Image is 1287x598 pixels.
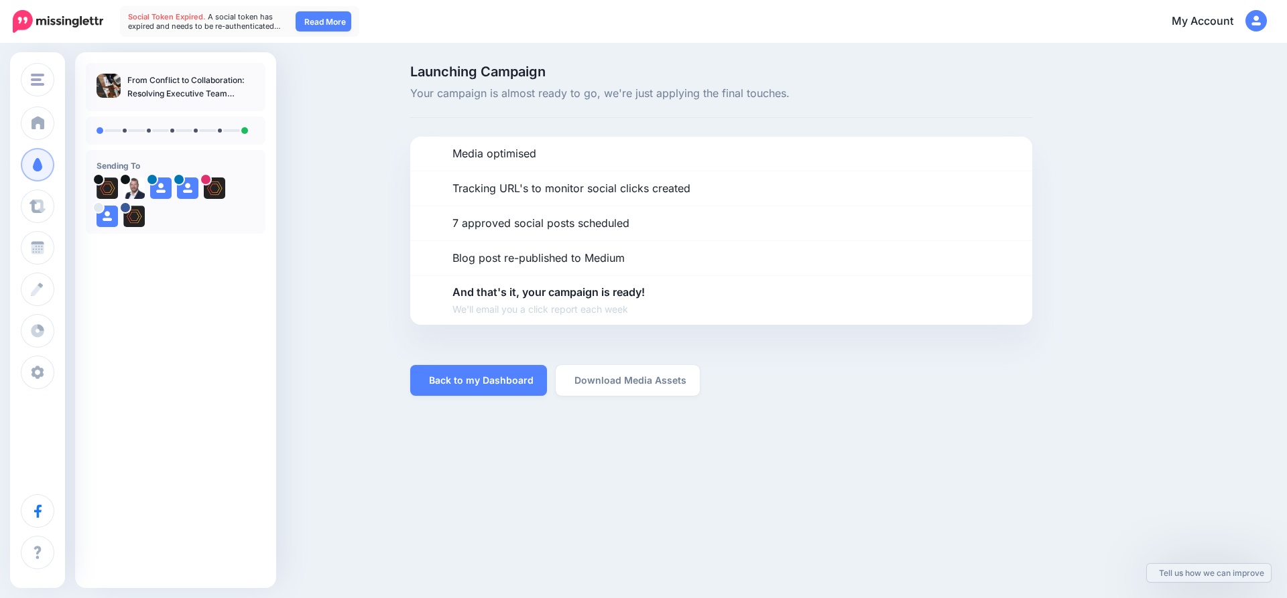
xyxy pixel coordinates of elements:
span: Social Token Expired. [128,12,206,21]
span: Your campaign is almost ready to go, we're just applying the final touches. [410,85,1032,102]
a: Download Media Assets [556,365,700,396]
p: Tracking URL's to monitor social clicks created [452,180,690,198]
img: 24f28eda8176df89c4b9e20f1f260f3b_thumb.jpg [97,74,121,98]
p: 7 approved social posts scheduled [452,215,629,232]
span: We'll email you a click report each week [452,301,645,317]
h4: Sending To [97,161,255,171]
img: Missinglettr [13,10,103,33]
img: 60343916_1287364648106958_9101452041468772352_n-bsa63156.png [123,206,145,227]
p: Blog post re-published to Medium [452,250,625,267]
p: And that's it, your campaign is ready! [452,284,645,317]
a: Tell us how we can improve [1147,564,1271,582]
a: Read More [296,11,351,31]
img: 160998659_539515280349284_6901439431750940652_n-bsa138461.jpg [204,177,225,199]
p: Media optimised [452,145,536,163]
img: Wx63z9gM-40093.png [97,177,118,199]
span: Launching Campaign [410,65,1032,78]
img: user_default_image.png [150,177,172,199]
p: From Conflict to Collaboration: Resolving Executive Team Tensions Before They Derail Strategy [127,74,255,100]
a: Back to my Dashboard [410,365,547,396]
img: PVwdd2ac-40096.jpg [123,177,145,199]
img: user_default_image.png [97,206,118,227]
img: menu.png [31,74,44,86]
img: user_default_image.png [177,177,198,199]
a: My Account [1158,5,1267,38]
span: A social token has expired and needs to be re-authenticated… [128,12,281,31]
